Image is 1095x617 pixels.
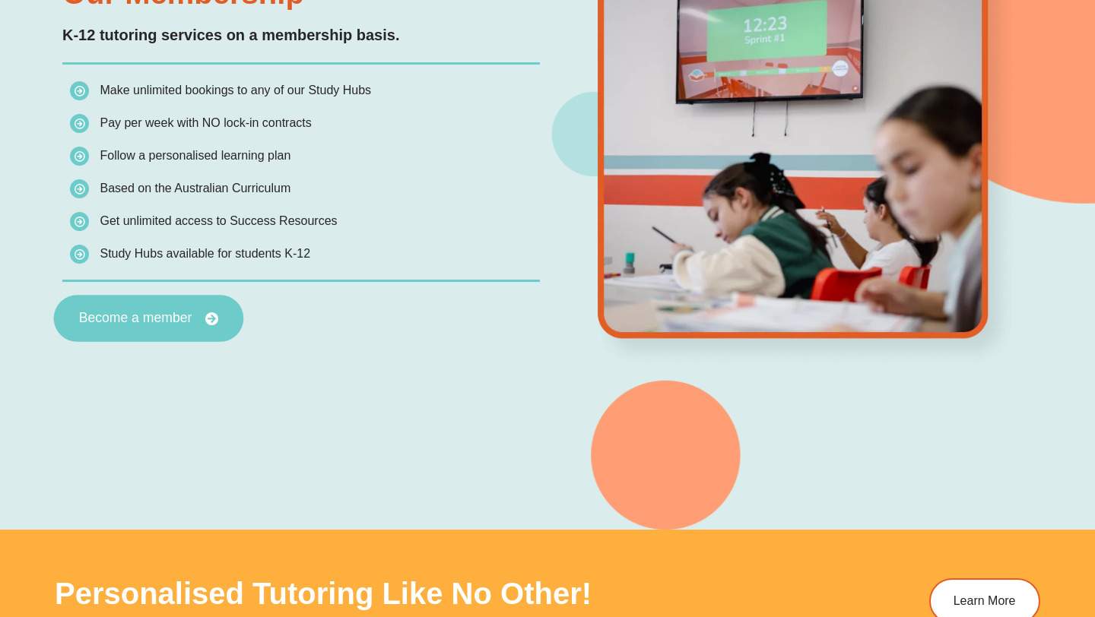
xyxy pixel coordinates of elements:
span: Follow a personalised learning plan [100,149,290,162]
h3: Personalised tutoring like no other! [55,578,718,609]
img: icon-list.png [70,212,89,231]
img: icon-list.png [70,81,89,100]
img: icon-list.png [70,114,89,133]
p: K-12 tutoring services on a membership basis. [62,24,540,47]
a: Become a member [54,295,244,342]
img: icon-list.png [70,245,89,264]
img: icon-list.png [70,147,89,166]
img: icon-list.png [70,179,89,198]
span: Pay per week with NO lock-in contracts [100,116,311,129]
span: Study Hubs available for students K-12 [100,247,310,260]
span: Make unlimited bookings to any of our Study Hubs [100,84,371,97]
span: Based on the Australian Curriculum [100,182,290,195]
span: Become a member [79,312,192,325]
iframe: Chat Widget [834,445,1095,617]
span: Get unlimited access to Success Resources [100,214,337,227]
